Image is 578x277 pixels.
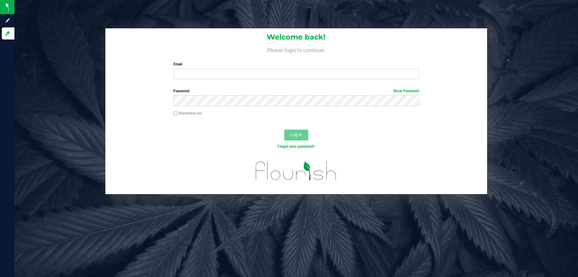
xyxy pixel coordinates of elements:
[173,112,178,116] input: Remember me
[290,132,302,137] span: Log In
[248,156,344,186] img: flourish_logo.svg
[173,89,189,93] span: Password
[105,46,487,53] h4: Please login to continue.
[5,30,11,36] inline-svg: Log in
[105,33,487,41] h1: Welcome back!
[278,144,315,149] a: Forgot your password?
[173,111,202,116] label: Remember me
[5,17,11,24] inline-svg: Sign up
[173,61,419,67] label: Email
[393,89,419,93] a: Show Password
[284,130,308,140] button: Log In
